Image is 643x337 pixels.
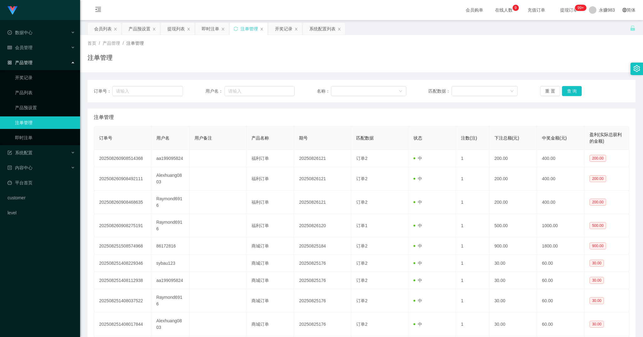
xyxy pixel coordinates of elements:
span: 订单2 [356,176,367,181]
span: 200.00 [590,175,606,182]
input: 请输入 [112,86,183,96]
a: 产品预设置 [15,101,75,114]
a: 注单管理 [15,116,75,129]
span: 中 [413,156,422,161]
td: 福利订单 [246,150,294,167]
span: 订单2 [356,243,367,248]
td: 1 [456,191,489,214]
td: 20250826120 [294,214,351,237]
input: 请输入 [225,86,295,96]
span: 数据中心 [8,30,33,35]
span: 中 [413,176,422,181]
span: 订单号 [99,135,112,140]
img: logo.9652507e.png [8,6,18,15]
td: Raymond6916 [151,191,190,214]
span: 中 [413,243,422,248]
td: 20250825176 [294,289,351,313]
td: 202508251508574968 [94,237,151,255]
i: 图标: menu-fold [88,0,109,20]
td: 86172816 [151,237,190,255]
div: 开奖记录 [275,23,292,35]
td: 1 [456,237,489,255]
i: 图标: close [187,27,190,31]
i: 图标: profile [8,166,12,170]
button: 重 置 [540,86,560,96]
span: 订单2 [356,322,367,327]
td: 20250825184 [294,237,351,255]
td: 20250826121 [294,191,351,214]
td: 商城订单 [246,313,294,336]
a: customer [8,191,75,204]
span: 900.00 [590,243,606,249]
span: 中 [413,322,422,327]
span: 订单2 [356,261,367,266]
span: 订单2 [356,298,367,303]
a: 产品列表 [15,86,75,99]
td: 1800.00 [537,237,585,255]
td: 60.00 [537,313,585,336]
td: 400.00 [537,150,585,167]
a: level [8,207,75,219]
td: 202508251408017844 [94,313,151,336]
td: 202508260908514368 [94,150,151,167]
i: 图标: down [510,89,514,94]
td: 202508251408229346 [94,255,151,272]
td: 20250825176 [294,313,351,336]
h1: 注单管理 [88,53,113,62]
i: 图标: close [337,27,341,31]
a: 图标: dashboard平台首页 [8,176,75,189]
div: 提现列表 [167,23,185,35]
span: 30.00 [590,297,604,304]
td: 商城订单 [246,237,294,255]
i: 图标: form [8,151,12,155]
td: 福利订单 [246,214,294,237]
span: 盈利(实际总获利的金额) [590,132,622,144]
div: 产品预设置 [129,23,150,35]
td: aa199095824 [151,150,190,167]
span: 订单2 [356,200,367,205]
span: 产品管理 [8,60,33,65]
td: 20250826121 [294,167,351,191]
span: 提现订单 [557,8,581,12]
td: 202508251408037522 [94,289,151,313]
span: 产品管理 [103,41,120,46]
span: 用户备注 [195,135,212,140]
i: 图标: close [221,27,225,31]
i: 图标: close [152,27,156,31]
td: Raymond6916 [151,214,190,237]
td: sybau123 [151,255,190,272]
span: 30.00 [590,260,604,267]
span: 中 [413,298,422,303]
i: 图标: sync [234,27,238,31]
td: 20250825176 [294,272,351,289]
span: 产品名称 [251,135,269,140]
div: 系统配置列表 [309,23,336,35]
td: Alexhuang0803 [151,313,190,336]
td: 60.00 [537,255,585,272]
div: 注单管理 [240,23,258,35]
td: 202508260908468635 [94,191,151,214]
td: 200.00 [489,150,537,167]
span: 500.00 [590,222,606,229]
td: 30.00 [489,255,537,272]
td: 900.00 [489,237,537,255]
td: 200.00 [489,167,537,191]
sup: 9 [513,5,519,11]
span: 注单管理 [126,41,144,46]
span: 中 [413,223,422,228]
td: 1 [456,214,489,237]
i: 图标: close [260,27,264,31]
td: Raymond6916 [151,289,190,313]
td: 20250825176 [294,255,351,272]
span: 名称： [317,88,331,94]
i: 图标: global [622,8,627,12]
span: 中 [413,278,422,283]
td: 400.00 [537,191,585,214]
a: 即时注单 [15,131,75,144]
td: 商城订单 [246,272,294,289]
span: 状态 [413,135,422,140]
span: 首页 [88,41,96,46]
span: 30.00 [590,277,604,284]
span: 会员管理 [8,45,33,50]
span: 订单2 [356,278,367,283]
